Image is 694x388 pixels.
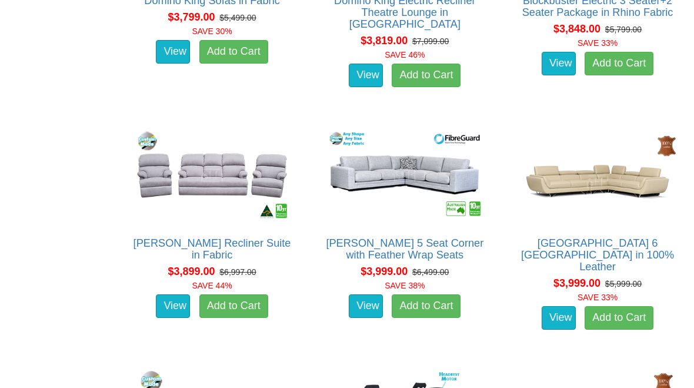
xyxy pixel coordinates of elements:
a: View [349,294,383,318]
a: Add to Cart [199,294,268,318]
span: $3,799.00 [168,11,215,23]
del: $6,997.00 [219,267,256,277]
a: Add to Cart [585,306,653,330]
a: [PERSON_NAME] Recliner Suite in Fabric [134,237,291,261]
font: SAVE 38% [385,281,425,290]
a: View [542,306,576,330]
del: $5,799.00 [605,25,642,34]
a: View [542,52,576,75]
font: SAVE 33% [578,38,618,48]
img: Palm Beach 6 Seat Corner Lounge in 100% Leather [516,125,679,225]
del: $5,499.00 [219,13,256,22]
font: SAVE 30% [192,26,232,36]
span: $3,848.00 [553,23,600,35]
a: Add to Cart [585,52,653,75]
a: Add to Cart [392,294,461,318]
a: Add to Cart [392,64,461,87]
a: View [156,40,190,64]
span: $3,819.00 [361,35,408,47]
font: SAVE 33% [578,293,618,302]
span: $3,899.00 [168,266,215,277]
span: $3,999.00 [361,266,408,277]
a: Add to Cart [199,40,268,64]
del: $5,999.00 [605,279,642,288]
a: [GEOGRAPHIC_DATA] 6 [GEOGRAPHIC_DATA] in 100% Leather [521,237,674,273]
font: SAVE 44% [192,281,232,290]
font: SAVE 46% [385,50,425,59]
del: $7,099.00 [412,37,449,46]
a: View [349,64,383,87]
a: [PERSON_NAME] 5 Seat Corner with Feather Wrap Seats [326,237,483,261]
del: $6,499.00 [412,267,449,277]
img: Erika 5 Seat Corner with Feather Wrap Seats [323,125,486,225]
img: Langham Recliner Suite in Fabric [131,125,293,225]
span: $3,999.00 [553,277,600,289]
a: View [156,294,190,318]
